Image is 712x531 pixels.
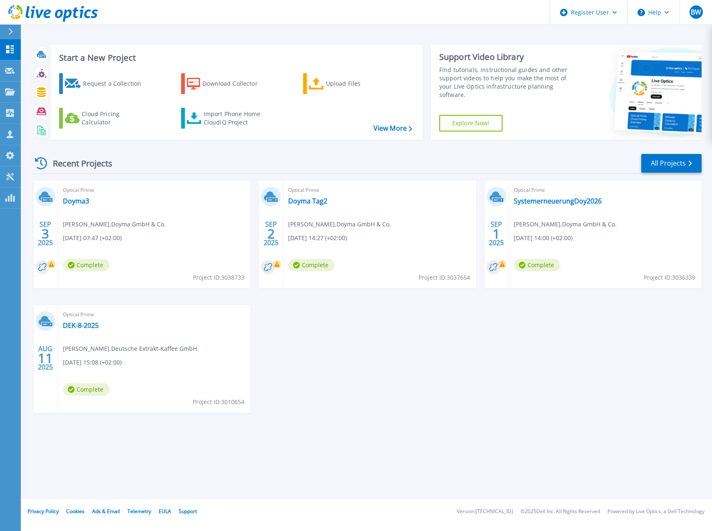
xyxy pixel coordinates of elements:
span: Optical Prime [63,186,246,195]
a: Download Collector [181,73,274,94]
a: Support [179,508,197,515]
span: [DATE] 15:08 (+02:00) [63,358,122,367]
a: Explore Now! [439,115,503,132]
a: Doyma3 [63,197,89,205]
a: SystemerneuerungDoy2026 [514,197,602,205]
span: Complete [63,383,110,396]
li: Powered by Live Optics, a Dell Technology [607,509,705,514]
div: Request a Collection [83,75,149,92]
span: [DATE] 14:00 (+02:00) [514,233,573,243]
h3: Start a New Project [59,53,412,62]
div: Support Video Library [439,52,576,62]
li: © 2025 Dell Inc. All Rights Reserved [520,509,600,514]
span: 2 [267,230,275,237]
div: Recent Projects [32,153,124,174]
div: Download Collector [202,75,269,92]
div: Upload Files [326,75,393,92]
div: Import Phone Home CloudIQ Project [204,110,269,127]
li: Version: [TECHNICAL_ID] [457,509,513,514]
span: [PERSON_NAME] , Doyma GmbH & Co. [288,220,391,229]
a: Request a Collection [59,73,152,94]
span: Optical Prime [63,310,246,319]
div: SEP 2025 [488,218,504,249]
a: All Projects [641,154,702,173]
span: Complete [288,259,335,271]
a: Upload Files [303,73,396,94]
a: Ads & Email [92,508,120,515]
span: [DATE] 14:27 (+02:00) [288,233,347,243]
span: Project ID: 3038733 [193,273,244,282]
span: [PERSON_NAME] , Doyma GmbH & Co. [63,220,166,229]
div: SEP 2025 [37,218,53,249]
span: Optical Prime [288,186,471,195]
a: DEK-8-2025 [63,321,99,330]
div: Find tutorials, instructional guides and other support videos to help you make the most of your L... [439,66,576,99]
a: Cookies [66,508,85,515]
div: SEP 2025 [263,218,279,249]
a: EULA [159,508,171,515]
a: Cloud Pricing Calculator [59,108,152,129]
span: [DATE] 07:47 (+02:00) [63,233,122,243]
a: View More [373,124,412,132]
div: AUG 2025 [37,343,53,373]
a: Privacy Policy [27,508,59,515]
a: Doyma Tag2 [288,197,327,205]
span: 1 [493,230,500,237]
span: BW [691,9,701,15]
span: Optical Prime [514,186,697,195]
span: [PERSON_NAME] , Doyma GmbH & Co. [514,220,617,229]
a: Telemetry [127,508,151,515]
div: Cloud Pricing Calculator [82,110,148,127]
span: Project ID: 3037654 [418,273,470,282]
span: Complete [514,259,560,271]
span: Complete [63,259,110,271]
span: 11 [38,355,53,362]
span: 3 [42,230,49,237]
span: Project ID: 3010654 [193,397,244,407]
span: [PERSON_NAME] , Deutsche Extrakt-Kaffee GmbH [63,344,197,353]
span: Project ID: 3036339 [644,273,695,282]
